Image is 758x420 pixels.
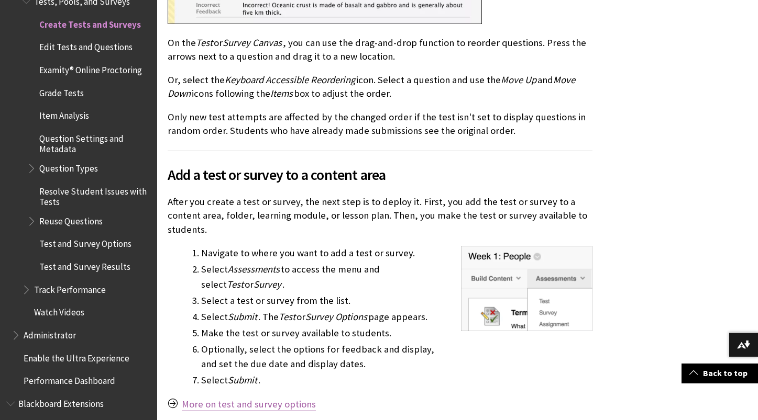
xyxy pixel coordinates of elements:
[225,74,355,86] span: Keyboard Accessible Reordering
[228,311,257,323] span: Submit
[227,278,244,290] span: Test
[201,246,592,260] li: Navigate to where you want to add a test or survey.
[270,87,293,99] span: Items
[39,39,133,53] span: Edit Tests and Questions
[168,110,592,138] p: Only new test attempts are affected by the changed order if the test isn't set to display questio...
[24,326,76,340] span: Administrator
[39,84,84,98] span: Grade Tests
[254,278,281,290] span: Survey
[305,311,367,323] span: Survey Options
[39,61,142,75] span: Examity® Online Proctoring
[201,342,592,371] li: Optionally, select the options for feedback and display, and set the due date and display dates.
[228,263,280,275] span: Assessments
[201,262,592,291] li: Select to access the menu and select or .
[39,107,89,121] span: Item Analysis
[24,372,115,387] span: Performance Dashboard
[39,160,98,174] span: Question Types
[201,293,592,308] li: Select a test or survey from the list.
[18,395,104,409] span: Blackboard Extensions
[228,374,257,386] span: Submit
[39,258,130,272] span: Test and Survey Results
[39,212,103,226] span: Reuse Questions
[501,74,536,86] span: Move Up
[39,130,150,154] span: Question Settings and Metadata
[34,304,84,318] span: Watch Videos
[223,37,282,49] span: Survey Canvas
[201,326,592,340] li: Make the test or survey available to students.
[168,195,592,236] p: After you create a test or survey, the next step is to deploy it. First, you add the test or surv...
[34,281,106,295] span: Track Performance
[39,16,141,30] span: Create Tests and Surveys
[182,398,316,411] a: More on test and survey options
[168,164,592,186] span: Add a test or survey to a content area
[201,310,592,324] li: Select . The or page appears.
[24,349,129,364] span: Enable the Ultra Experience
[168,73,592,100] p: Or, select the icon. Select a question and use the and icons following the box to adjust the order.
[39,183,150,207] span: Resolve Student Issues with Tests
[201,373,592,388] li: Select .
[168,36,592,63] p: On the or , you can use the drag-and-drop function to reorder questions. Press the arrows next to...
[279,311,295,323] span: Test
[682,364,758,383] a: Back to top
[196,37,213,49] span: Test
[39,235,131,249] span: Test and Survey Options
